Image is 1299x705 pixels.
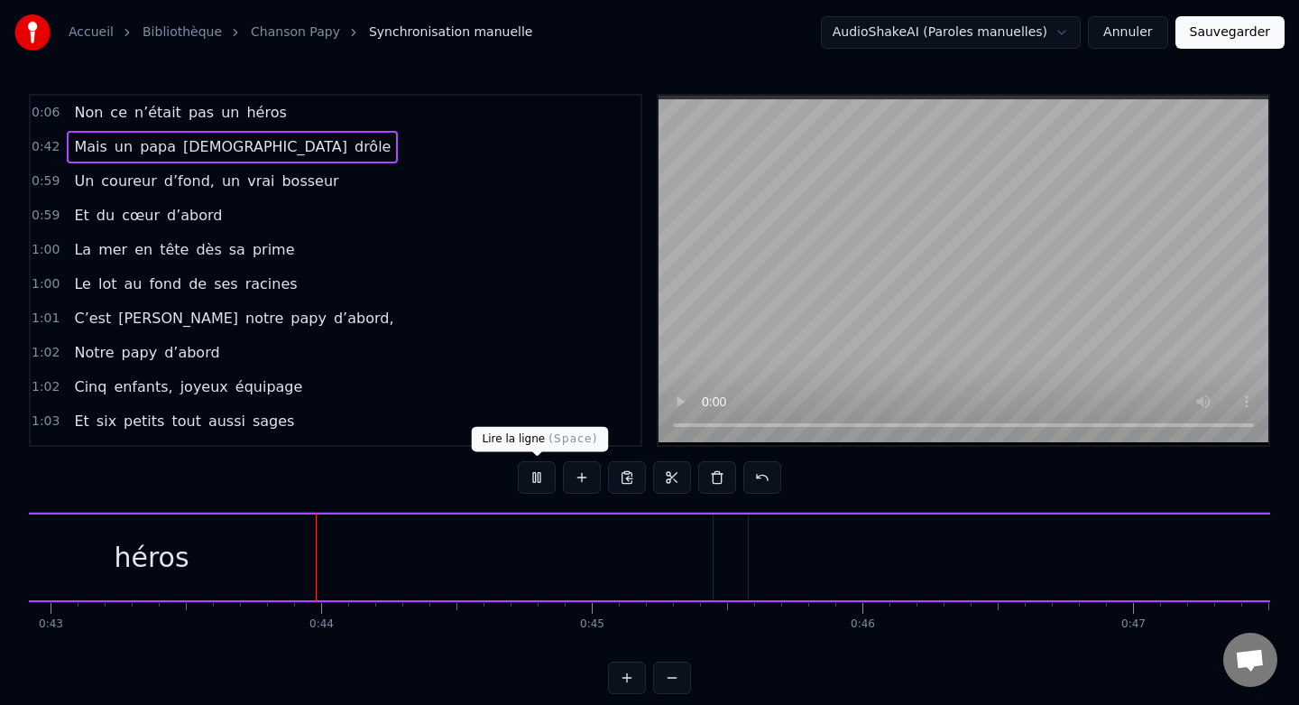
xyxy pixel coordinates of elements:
span: bosseur [280,171,340,191]
span: papa [138,136,178,157]
span: Non [72,102,105,123]
span: Le [72,274,92,294]
span: héros [244,102,288,123]
a: Chanson Papy [251,23,340,42]
span: Synchronisation manuelle [369,23,533,42]
span: ( Space ) [548,432,597,445]
span: papy [289,308,328,329]
span: notre [244,308,285,329]
span: Un [72,171,96,191]
span: d’abord, [332,308,396,329]
a: Bibliothèque [143,23,222,42]
span: d’abord [165,205,224,226]
button: Annuler [1088,16,1167,49]
span: [DEMOGRAPHIC_DATA] [181,136,349,157]
span: d’abord [162,342,221,363]
span: d’fond, [162,171,216,191]
div: Lire la ligne [472,427,609,452]
div: Ouvrir le chat [1223,633,1277,687]
span: prime [251,239,297,260]
span: au [122,274,143,294]
span: 1:02 [32,344,60,362]
span: drôle [353,136,392,157]
span: sa [227,239,247,260]
span: en [133,239,154,260]
span: du [95,205,116,226]
span: un [113,136,134,157]
span: cœur [120,205,161,226]
span: papy [120,342,160,363]
span: aussi [207,411,247,431]
span: enfants, [112,376,174,397]
span: lot [97,274,119,294]
span: tête [158,239,190,260]
span: racines [244,274,299,294]
div: 0:45 [580,617,604,632]
span: joyeux [179,376,230,397]
span: 0:59 [32,207,60,225]
span: La [72,239,93,260]
span: 0:06 [32,104,60,122]
span: vrai [245,171,276,191]
span: ce [108,102,129,123]
span: n’était [133,102,183,123]
span: Et [72,411,90,431]
span: dès [194,239,223,260]
nav: breadcrumb [69,23,532,42]
span: 1:02 [32,378,60,396]
span: [PERSON_NAME] [116,308,240,329]
span: 1:01 [32,310,60,328]
span: sages [251,411,296,431]
span: Notre [72,342,115,363]
div: 0:44 [309,617,334,632]
span: Cinq [72,376,108,397]
span: 0:42 [32,138,60,156]
div: 0:46 [851,617,875,632]
span: pas [187,102,216,123]
span: Mais [72,136,108,157]
div: 0:47 [1121,617,1146,632]
span: de [187,274,208,294]
span: 0:59 [32,172,60,190]
span: ses [212,274,240,294]
span: fond [147,274,183,294]
span: un [219,102,241,123]
span: tout [170,411,202,431]
span: 1:00 [32,275,60,293]
span: 1:00 [32,241,60,259]
span: six [95,411,118,431]
a: Accueil [69,23,114,42]
span: coureur [99,171,159,191]
span: équipage [234,376,305,397]
span: petits [122,411,166,431]
img: youka [14,14,51,51]
span: un [220,171,242,191]
div: 0:43 [39,617,63,632]
span: 1:03 [32,413,60,431]
span: C’est [72,308,113,329]
span: Et [72,205,90,226]
button: Sauvegarder [1175,16,1285,49]
span: mer [97,239,129,260]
